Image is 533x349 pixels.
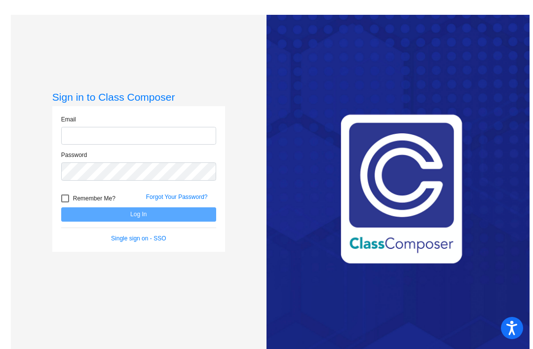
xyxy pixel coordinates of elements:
[52,91,225,103] h3: Sign in to Class Composer
[73,193,115,204] span: Remember Me?
[61,207,216,222] button: Log In
[61,115,76,124] label: Email
[111,235,166,242] a: Single sign on - SSO
[61,151,87,159] label: Password
[146,194,208,200] a: Forgot Your Password?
